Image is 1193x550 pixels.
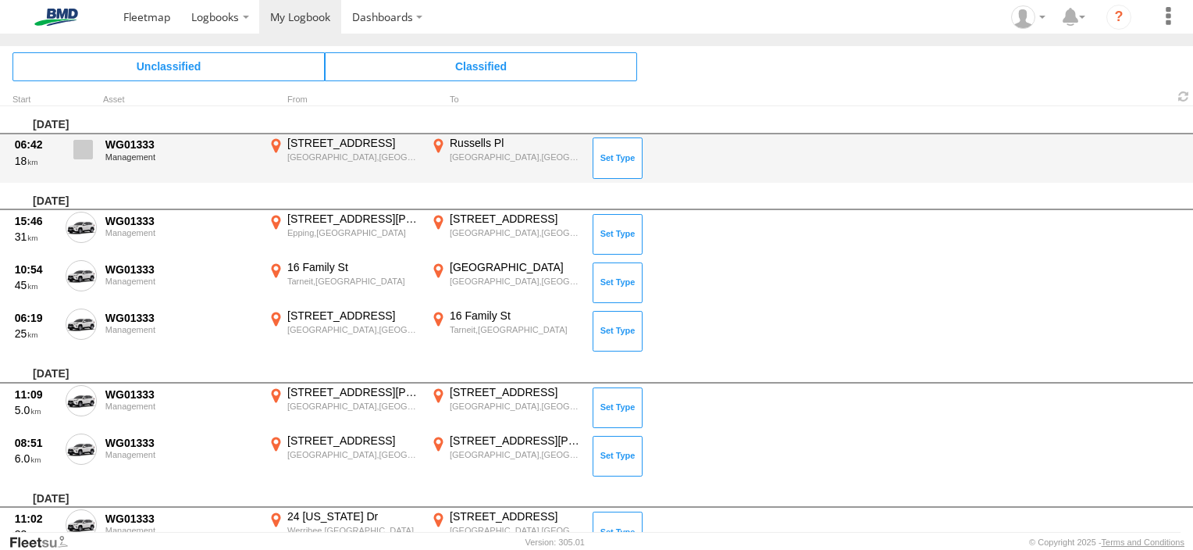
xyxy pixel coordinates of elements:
[105,436,257,450] div: WG01333
[265,309,422,354] label: Click to View Event Location
[12,52,325,80] span: Click to view Unclassified Trips
[450,276,582,287] div: [GEOGRAPHIC_DATA],[GEOGRAPHIC_DATA]
[105,512,257,526] div: WG01333
[428,212,584,257] label: Click to View Event Location
[105,277,257,286] div: Management
[450,385,582,399] div: [STREET_ADDRESS]
[450,525,582,536] div: [GEOGRAPHIC_DATA],[GEOGRAPHIC_DATA]
[325,52,637,80] span: Click to view Classified Trips
[1029,537,1184,547] div: © Copyright 2025 -
[15,311,57,325] div: 06:19
[265,385,422,430] label: Click to View Event Location
[15,512,57,526] div: 11:02
[105,526,257,535] div: Management
[450,324,582,335] div: Tarneit,[GEOGRAPHIC_DATA]
[593,262,643,303] button: Click to Set
[1106,5,1131,30] i: ?
[450,152,582,162] div: [GEOGRAPHIC_DATA],[GEOGRAPHIC_DATA]
[287,276,419,287] div: Tarneit,[GEOGRAPHIC_DATA]
[428,434,584,479] label: Click to View Event Location
[265,434,422,479] label: Click to View Event Location
[265,96,422,104] div: From
[265,212,422,257] label: Click to View Event Location
[287,260,419,274] div: 16 Family St
[428,385,584,430] label: Click to View Event Location
[450,434,582,448] div: [STREET_ADDRESS][PERSON_NAME]
[287,401,419,412] div: [GEOGRAPHIC_DATA],[GEOGRAPHIC_DATA]
[1006,5,1051,29] div: Alyssa Willder
[287,525,419,536] div: Werribee,[GEOGRAPHIC_DATA]
[105,387,257,402] div: WG01333
[287,309,419,323] div: [STREET_ADDRESS]
[105,450,257,459] div: Management
[428,309,584,354] label: Click to View Event Location
[15,452,57,466] div: 6.0
[593,436,643,477] button: Click to Set
[287,212,419,226] div: [STREET_ADDRESS][PERSON_NAME]
[15,436,57,450] div: 08:51
[287,509,419,523] div: 24 [US_STATE] Dr
[16,9,97,26] img: bmd-logo.svg
[15,527,57,541] div: 33
[450,401,582,412] div: [GEOGRAPHIC_DATA],[GEOGRAPHIC_DATA]
[105,152,257,162] div: Management
[15,262,57,277] div: 10:54
[15,387,57,402] div: 11:09
[15,154,57,168] div: 18
[12,96,59,104] div: Click to Sort
[593,387,643,428] button: Click to Set
[15,214,57,228] div: 15:46
[287,136,419,150] div: [STREET_ADDRESS]
[450,260,582,274] div: [GEOGRAPHIC_DATA]
[450,509,582,523] div: [STREET_ADDRESS]
[105,262,257,277] div: WG01333
[287,385,419,399] div: [STREET_ADDRESS][PERSON_NAME]
[15,403,57,417] div: 5.0
[593,311,643,352] button: Click to Set
[15,230,57,244] div: 31
[105,402,257,411] div: Management
[15,137,57,152] div: 06:42
[450,136,582,150] div: Russells Pl
[105,228,257,237] div: Management
[105,325,257,334] div: Management
[593,137,643,178] button: Click to Set
[428,96,584,104] div: To
[450,309,582,323] div: 16 Family St
[428,136,584,181] label: Click to View Event Location
[265,136,422,181] label: Click to View Event Location
[287,434,419,448] div: [STREET_ADDRESS]
[593,214,643,255] button: Click to Set
[103,96,259,104] div: Asset
[450,449,582,460] div: [GEOGRAPHIC_DATA],[GEOGRAPHIC_DATA]
[287,324,419,335] div: [GEOGRAPHIC_DATA],[GEOGRAPHIC_DATA]
[287,227,419,238] div: Epping,[GEOGRAPHIC_DATA]
[1174,89,1193,104] span: Refresh
[265,260,422,305] label: Click to View Event Location
[1102,537,1184,547] a: Terms and Conditions
[9,534,80,550] a: Visit our Website
[287,449,419,460] div: [GEOGRAPHIC_DATA],[GEOGRAPHIC_DATA]
[105,311,257,325] div: WG01333
[15,327,57,341] div: 25
[428,260,584,305] label: Click to View Event Location
[287,152,419,162] div: [GEOGRAPHIC_DATA],[GEOGRAPHIC_DATA]
[105,137,257,152] div: WG01333
[450,212,582,226] div: [STREET_ADDRESS]
[525,537,585,547] div: Version: 305.01
[15,278,57,292] div: 45
[450,227,582,238] div: [GEOGRAPHIC_DATA],[GEOGRAPHIC_DATA]
[105,214,257,228] div: WG01333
